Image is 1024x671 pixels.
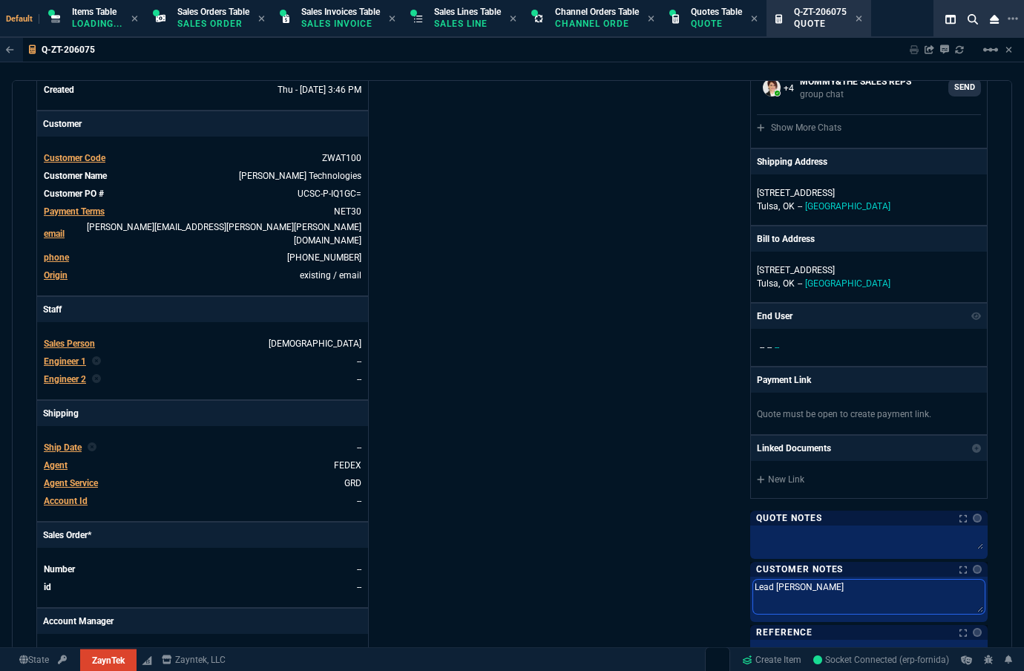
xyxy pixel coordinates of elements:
span: -- [798,278,802,289]
a: API TOKEN [53,653,71,667]
span: -- [760,342,764,353]
span: [GEOGRAPHIC_DATA] [805,278,890,289]
a: -- [357,496,361,506]
span: -- [775,342,779,353]
p: Linked Documents [757,442,831,455]
nx-icon: Split Panels [939,10,962,28]
a: Show More Chats [757,122,841,133]
nx-icon: Close Tab [751,13,758,25]
tr: undefined [43,440,362,455]
p: [STREET_ADDRESS] [757,186,981,200]
span: Number [44,564,75,575]
p: Sales Line [434,18,501,30]
p: group chat [800,88,911,100]
span: OK [783,201,795,212]
nx-icon: Clear selected rep [92,373,101,386]
p: Quote [691,18,742,30]
nx-icon: Back to Table [6,45,14,55]
nx-icon: Close Tab [131,13,138,25]
span: Sales Invoices Table [301,7,380,17]
p: End User [757,310,792,323]
p: Quote Notes [756,512,822,524]
nx-icon: Close Tab [389,13,396,25]
tr: undefined [43,186,362,201]
nx-icon: Close Tab [258,13,265,25]
p: Shipping [37,401,368,426]
tr: undefined [43,268,362,283]
p: Channel Order [555,18,629,30]
p: Account Manager [37,609,368,634]
span: Created [44,85,74,95]
nx-icon: Close Tab [648,13,654,25]
nx-icon: Open New Tab [1008,12,1018,26]
tr: undefined [43,476,362,491]
p: MOMMY&THE SALES REPS [800,75,911,88]
tr: undefined [43,336,362,351]
a: -- [357,356,361,367]
span: Tulsa, [757,201,780,212]
p: Customer Notes [756,563,843,575]
span: -- [357,442,361,453]
a: 6153978663 [287,252,361,263]
span: Quotes Table [691,7,742,17]
tr: undefined [43,458,362,473]
span: Sales Lines Table [434,7,501,17]
tr: undefined [43,82,362,97]
a: [DEMOGRAPHIC_DATA] [269,338,361,349]
span: Agent Service [44,478,98,488]
span: -- [798,201,802,212]
tr: undefined [43,354,362,369]
span: [GEOGRAPHIC_DATA] [805,201,890,212]
span: id [44,582,51,592]
a: UCSC-P-IQ1GC= [298,189,361,199]
a: -- [357,564,361,575]
nx-icon: Clear selected rep [88,441,96,454]
span: Engineer 1 [44,356,86,367]
a: Waterfield Technologies [239,171,361,181]
a: FEDEX [334,460,361,471]
span: existing / email [300,270,361,281]
span: phone [44,252,69,263]
span: Customer Name [44,171,107,181]
nx-icon: Close Workbench [984,10,1005,28]
p: Customer [37,111,368,137]
nx-icon: Search [962,10,984,28]
tr: undefined [43,580,362,595]
tr: undefined [43,562,362,577]
span: OK [783,278,795,289]
span: Sales Orders Table [177,7,249,17]
a: -- [357,374,361,384]
p: Q-ZT-206075 [42,44,95,56]
span: Sales Person [44,338,95,349]
a: msbcCompanyName [157,653,230,667]
a: New Link [757,473,981,486]
tr: undefined [43,372,362,387]
span: Customer PO # [44,189,104,199]
a: Origin [44,270,68,281]
p: Staff [37,297,368,322]
p: Reference [756,626,813,638]
tr: matt.saier@waterfield.com [43,220,362,248]
span: Channel Orders Table [555,7,639,17]
a: seti.shadab@fornida.com,alicia.bostic@fornida.com,Brian.Over@fornida.com,mohammed.wafek@fornida.c... [757,73,981,102]
span: Tulsa, [757,278,780,289]
a: 7MkPXK1KhQgie8v6AABs [813,653,949,667]
p: Bill to Address [757,232,815,246]
span: Socket Connected (erp-fornida) [813,655,949,665]
a: Hide Workbench [1005,44,1012,56]
span: Items Table [72,7,116,17]
span: Customer Code [44,153,105,163]
a: -- [357,582,361,592]
tr: undefined [43,494,362,508]
span: Account Id [44,496,88,506]
p: Quote [794,18,847,30]
span: Engineer 2 [44,374,86,384]
p: Shipping Address [757,155,827,168]
span: 2025-08-14T15:46:39.770Z [278,85,361,95]
tr: undefined [43,151,362,166]
nx-icon: Close Tab [856,13,862,25]
a: [PERSON_NAME][EMAIL_ADDRESS][PERSON_NAME][PERSON_NAME][DOMAIN_NAME] [87,222,361,246]
span: ZWAT100 [322,153,361,163]
a: Global State [15,653,53,667]
p: Sales Order [177,18,249,30]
